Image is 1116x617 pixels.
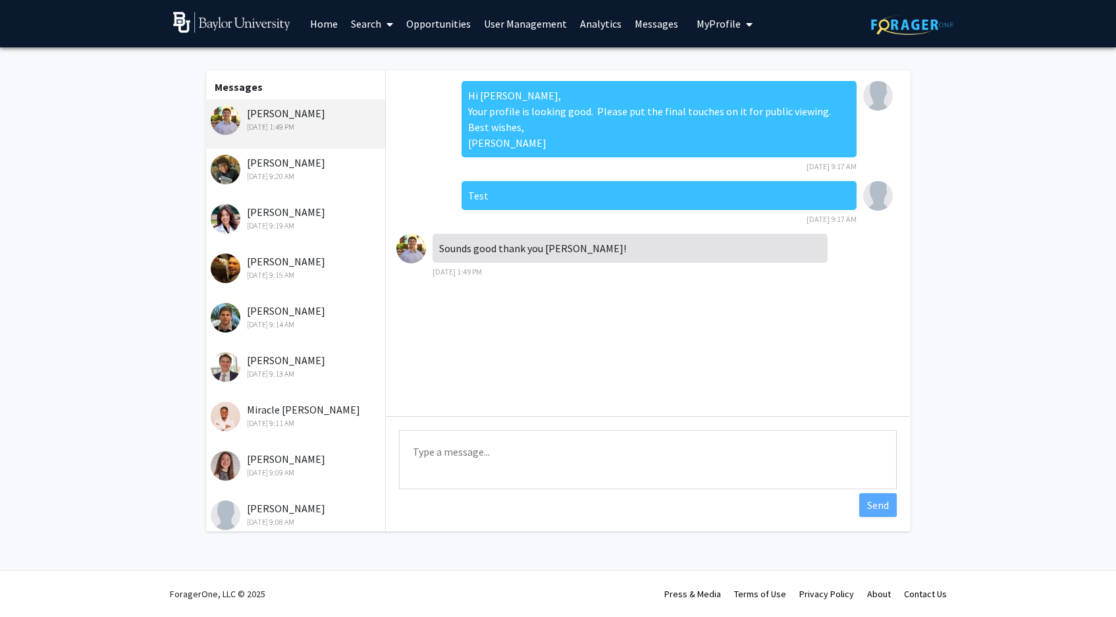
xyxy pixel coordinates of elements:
[211,155,240,184] img: Joseph Naylor III
[664,588,721,600] a: Press & Media
[433,234,828,263] div: Sounds good thank you [PERSON_NAME]!
[573,1,628,47] a: Analytics
[211,319,383,331] div: [DATE] 9:14 AM
[799,588,854,600] a: Privacy Policy
[211,269,383,281] div: [DATE] 9:15 AM
[734,588,786,600] a: Terms of Use
[867,588,891,600] a: About
[211,303,383,331] div: [PERSON_NAME]
[211,500,383,528] div: [PERSON_NAME]
[211,467,383,479] div: [DATE] 9:09 AM
[904,588,947,600] a: Contact Us
[399,430,897,489] textarea: Message
[697,17,741,30] span: My Profile
[628,1,685,47] a: Messages
[344,1,400,47] a: Search
[211,516,383,528] div: [DATE] 9:08 AM
[211,402,240,431] img: Miracle Bain
[211,204,383,232] div: [PERSON_NAME]
[859,493,897,517] button: Send
[211,368,383,380] div: [DATE] 9:13 AM
[871,14,953,35] img: ForagerOne Logo
[211,105,383,133] div: [PERSON_NAME]
[211,402,383,429] div: Miracle [PERSON_NAME]
[807,214,857,224] span: [DATE] 9:17 AM
[215,80,263,94] b: Messages
[211,451,240,481] img: Paige Badinger
[211,121,383,133] div: [DATE] 1:49 PM
[863,81,893,111] img: Tamarah Adair
[170,571,265,617] div: ForagerOne, LLC © 2025
[211,352,240,382] img: Ian Stahl
[462,81,857,157] div: Hi [PERSON_NAME], Your profile is looking good. Please put the final touches on it for public vie...
[211,171,383,182] div: [DATE] 9:20 AM
[304,1,344,47] a: Home
[173,12,291,33] img: Baylor University Logo
[433,267,482,277] span: [DATE] 1:49 PM
[396,234,426,263] img: Trent Johnson
[211,303,240,333] img: Jonathan Khayat
[211,155,383,182] div: [PERSON_NAME]
[477,1,573,47] a: User Management
[462,181,857,210] div: Test
[211,105,240,135] img: Trent Johnson
[211,204,240,234] img: Paulina Yao
[400,1,477,47] a: Opportunities
[211,220,383,232] div: [DATE] 9:19 AM
[211,352,383,380] div: [PERSON_NAME]
[211,254,240,283] img: Steven Podczerwinski
[10,558,56,607] iframe: Chat
[863,181,893,211] img: Tamarah Adair
[211,417,383,429] div: [DATE] 9:11 AM
[807,161,857,171] span: [DATE] 9:17 AM
[211,451,383,479] div: [PERSON_NAME]
[211,500,240,530] img: Evan Roos
[211,254,383,281] div: [PERSON_NAME]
